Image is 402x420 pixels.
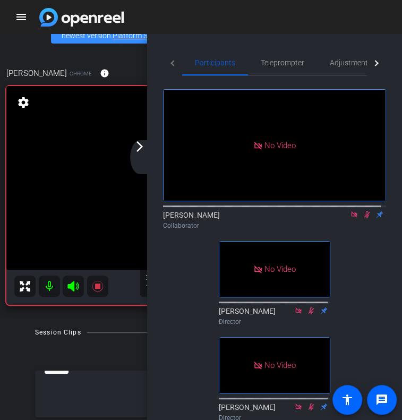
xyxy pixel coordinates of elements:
span: Adjustments [330,59,372,66]
img: app logo [39,8,124,27]
mat-icon: arrow_forward_ios [133,140,146,153]
mat-expansion-panel-header: thumb-nail[DATE]Recording [35,371,367,417]
mat-icon: settings [16,96,31,109]
div: 30 [146,273,172,282]
div: [PERSON_NAME] [219,306,330,327]
span: Participants [195,59,235,66]
span: Chrome [70,70,92,78]
mat-icon: accessibility [341,393,354,406]
div: Collaborator [163,221,386,230]
span: No Video [264,360,296,370]
div: 1080P [146,283,172,292]
div: [PERSON_NAME] [163,210,386,230]
mat-icon: menu [15,11,28,23]
span: Teleprompter [261,59,304,66]
div: Session Clips [35,327,81,338]
mat-icon: info [100,68,109,78]
div: Director [219,317,330,327]
a: Platform Status [113,31,165,40]
mat-icon: message [375,393,388,406]
span: [PERSON_NAME] [6,67,67,79]
span: No Video [264,140,296,150]
span: No Video [264,264,296,274]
